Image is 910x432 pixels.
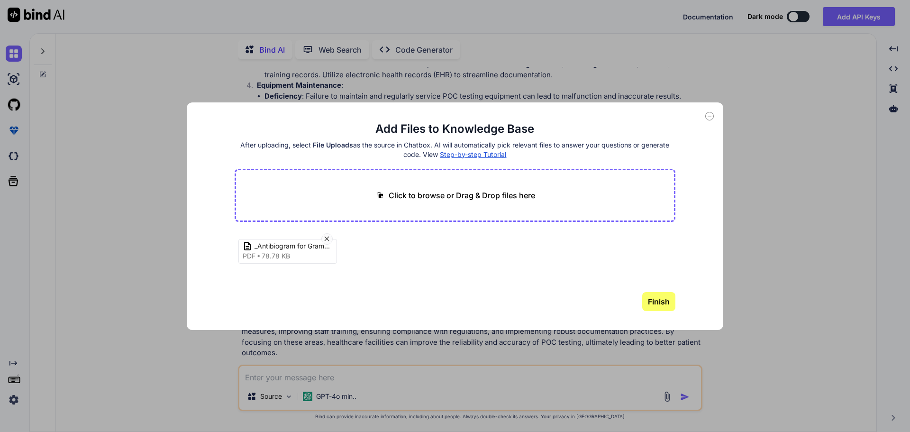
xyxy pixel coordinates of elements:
h4: After uploading, select as the source in Chatbox. AI will automatically pick relevant files to an... [235,140,676,159]
span: Step-by-step Tutorial [440,150,506,158]
h2: Add Files to Knowledge Base [235,121,676,137]
button: Finish [642,292,675,311]
span: pdf [243,251,255,261]
span: File Uploads [313,141,353,149]
span: _Antibiogram for Gram Negative - Current _1 [255,241,330,251]
span: 78.78 KB [262,251,290,261]
p: Click to browse or Drag & Drop files here [389,190,535,201]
